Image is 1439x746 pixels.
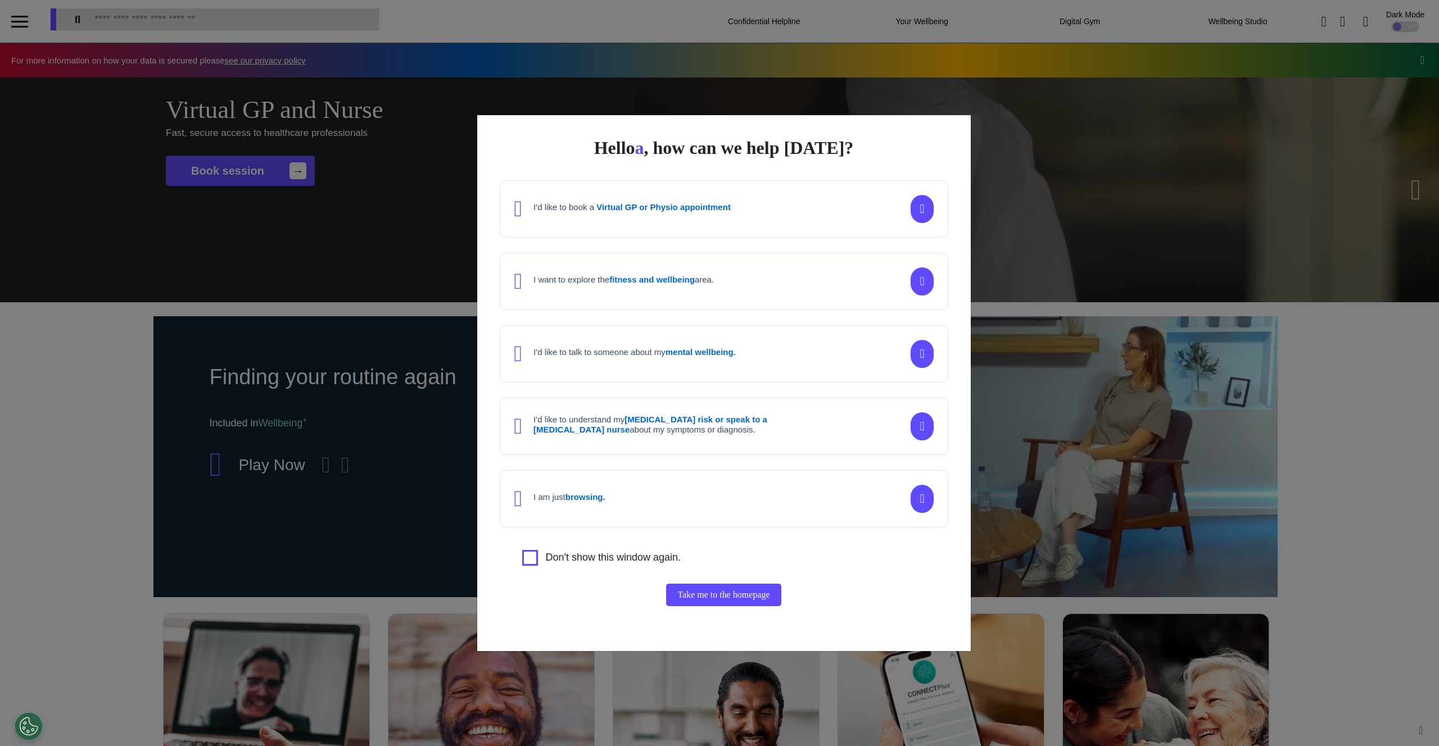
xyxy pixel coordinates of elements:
[533,202,731,212] h4: I'd like to book a
[533,415,803,435] h4: I'd like to understand my about my symptoms or diagnosis.
[666,584,781,606] button: Take me to the homepage
[533,275,714,285] h4: I want to explore the area.
[565,492,605,502] strong: browsing.
[533,492,605,502] h4: I am just
[15,712,43,740] button: Open Preferences
[533,415,767,434] strong: [MEDICAL_DATA] risk or speak to a [MEDICAL_DATA] nurse
[500,138,948,158] div: Hello , how can we help [DATE]?
[533,347,736,357] h4: I'd like to talk to someone about my
[666,347,736,357] strong: mental wellbeing.
[596,202,731,212] strong: Virtual GP or Physio appointment
[609,275,695,284] strong: fitness and wellbeing
[546,550,681,566] label: Don't show this window again.
[522,550,538,566] input: Agree to privacy policy
[635,138,644,158] span: a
